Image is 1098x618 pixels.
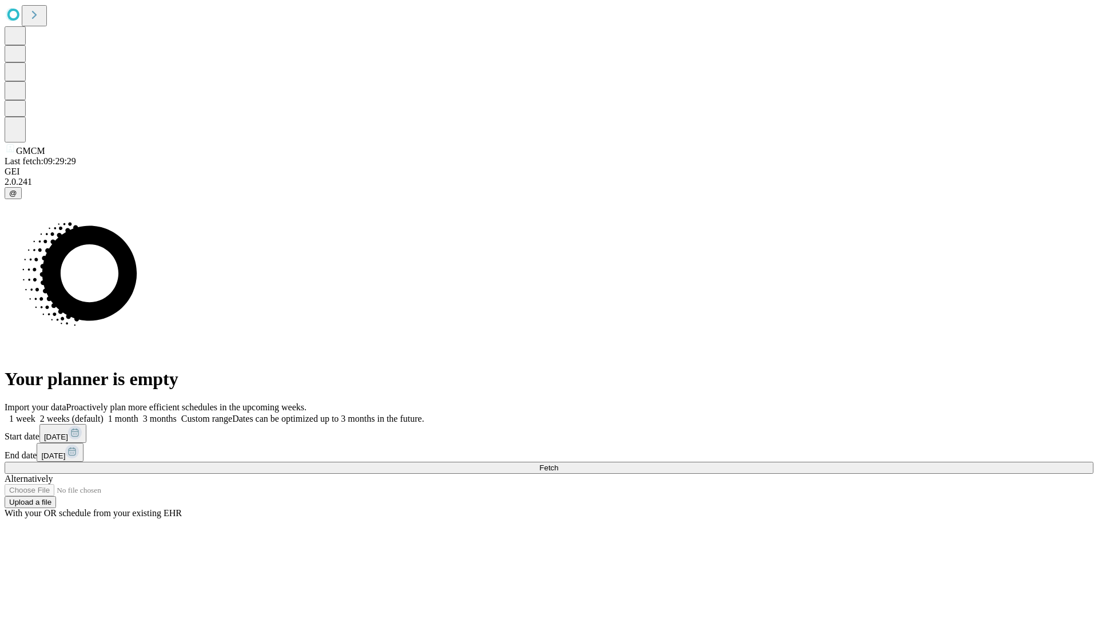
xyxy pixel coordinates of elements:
[5,462,1093,474] button: Fetch
[66,402,307,412] span: Proactively plan more efficient schedules in the upcoming weeks.
[5,508,182,518] span: With your OR schedule from your existing EHR
[5,496,56,508] button: Upload a file
[5,177,1093,187] div: 2.0.241
[9,189,17,197] span: @
[9,414,35,423] span: 1 week
[5,474,53,484] span: Alternatively
[5,187,22,199] button: @
[5,167,1093,177] div: GEI
[5,369,1093,390] h1: Your planner is empty
[539,463,558,472] span: Fetch
[5,156,76,166] span: Last fetch: 09:29:29
[143,414,177,423] span: 3 months
[41,451,65,460] span: [DATE]
[5,402,66,412] span: Import your data
[108,414,138,423] span: 1 month
[16,146,45,156] span: GMCM
[37,443,83,462] button: [DATE]
[232,414,424,423] span: Dates can be optimized up to 3 months in the future.
[181,414,232,423] span: Custom range
[40,414,104,423] span: 2 weeks (default)
[44,433,68,441] span: [DATE]
[39,424,86,443] button: [DATE]
[5,443,1093,462] div: End date
[5,424,1093,443] div: Start date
